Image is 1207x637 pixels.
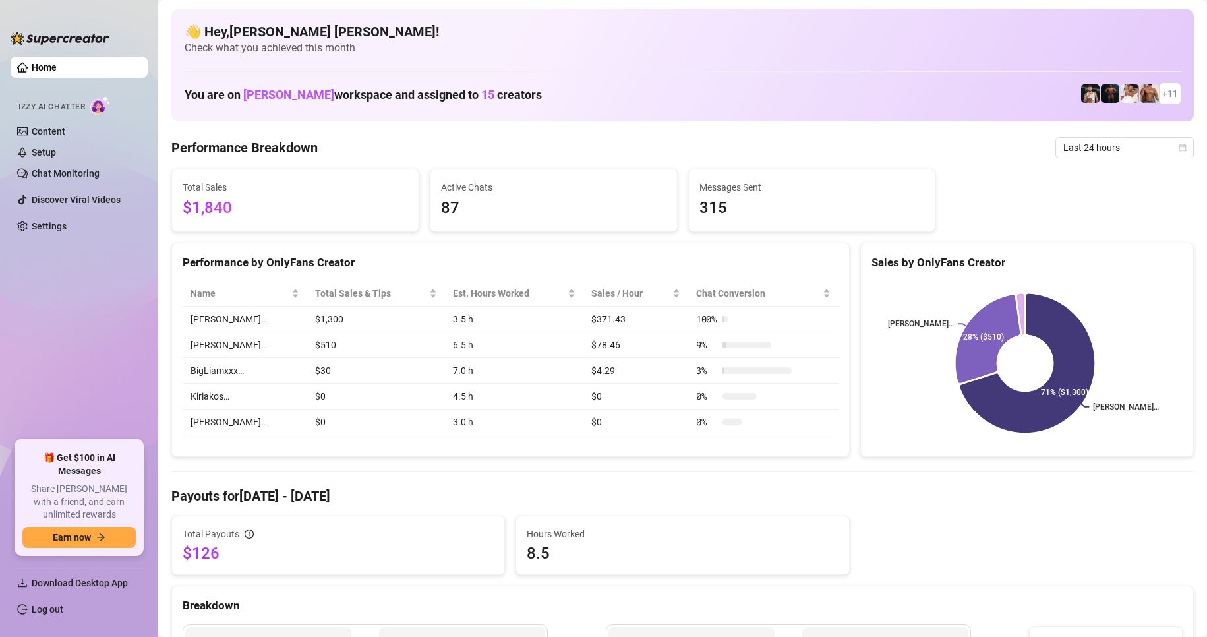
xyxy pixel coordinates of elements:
[307,281,445,307] th: Total Sales & Tips
[32,168,100,179] a: Chat Monitoring
[445,358,583,384] td: 7.0 h
[583,409,688,435] td: $0
[183,358,307,384] td: BigLiamxxx…
[183,196,408,221] span: $1,840
[696,363,717,378] span: 3 %
[1081,84,1100,103] img: Chris
[32,604,63,615] a: Log out
[453,286,565,301] div: Est. Hours Worked
[583,332,688,358] td: $78.46
[307,409,445,435] td: $0
[445,332,583,358] td: 6.5 h
[481,88,494,102] span: 15
[696,389,717,404] span: 0 %
[699,180,925,195] span: Messages Sent
[32,578,128,588] span: Download Desktop App
[591,286,670,301] span: Sales / Hour
[583,307,688,332] td: $371.43
[183,254,839,272] div: Performance by OnlyFans Creator
[696,415,717,429] span: 0 %
[696,312,717,326] span: 100 %
[96,533,105,542] span: arrow-right
[583,384,688,409] td: $0
[307,307,445,332] td: $1,300
[445,384,583,409] td: 4.5 h
[183,409,307,435] td: [PERSON_NAME]…
[183,543,494,564] span: $126
[583,358,688,384] td: $4.29
[1140,84,1159,103] img: David
[1063,138,1186,158] span: Last 24 hours
[32,147,56,158] a: Setup
[307,332,445,358] td: $510
[17,578,28,588] span: download
[527,543,838,564] span: 8.5
[183,597,1183,615] div: Breakdown
[183,384,307,409] td: Kiriakos…
[1162,86,1178,101] span: + 11
[1101,84,1119,103] img: Muscled
[183,281,307,307] th: Name
[32,62,57,73] a: Home
[32,221,67,231] a: Settings
[871,254,1183,272] div: Sales by OnlyFans Creator
[245,530,254,539] span: info-circle
[183,332,307,358] td: [PERSON_NAME]…
[441,180,666,195] span: Active Chats
[1094,402,1160,411] text: [PERSON_NAME]…
[888,320,954,329] text: [PERSON_NAME]…
[171,487,1194,505] h4: Payouts for [DATE] - [DATE]
[583,281,688,307] th: Sales / Hour
[18,101,85,113] span: Izzy AI Chatter
[307,358,445,384] td: $30
[1179,144,1187,152] span: calendar
[445,409,583,435] td: 3.0 h
[527,527,838,541] span: Hours Worked
[315,286,427,301] span: Total Sales & Tips
[696,338,717,352] span: 9 %
[696,286,820,301] span: Chat Conversion
[22,483,136,522] span: Share [PERSON_NAME] with a friend, and earn unlimited rewards
[445,307,583,332] td: 3.5 h
[1121,84,1139,103] img: Jake
[32,195,121,205] a: Discover Viral Videos
[688,281,839,307] th: Chat Conversion
[185,88,542,102] h1: You are on workspace and assigned to creators
[699,196,925,221] span: 315
[171,138,318,157] h4: Performance Breakdown
[185,41,1181,55] span: Check what you achieved this month
[22,527,136,548] button: Earn nowarrow-right
[183,307,307,332] td: [PERSON_NAME]…
[307,384,445,409] td: $0
[11,32,109,45] img: logo-BBDzfeDw.svg
[185,22,1181,41] h4: 👋 Hey, [PERSON_NAME] [PERSON_NAME] !
[183,180,408,195] span: Total Sales
[32,126,65,136] a: Content
[53,532,91,543] span: Earn now
[183,527,239,541] span: Total Payouts
[90,96,111,115] img: AI Chatter
[243,88,334,102] span: [PERSON_NAME]
[191,286,289,301] span: Name
[22,452,136,477] span: 🎁 Get $100 in AI Messages
[441,196,666,221] span: 87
